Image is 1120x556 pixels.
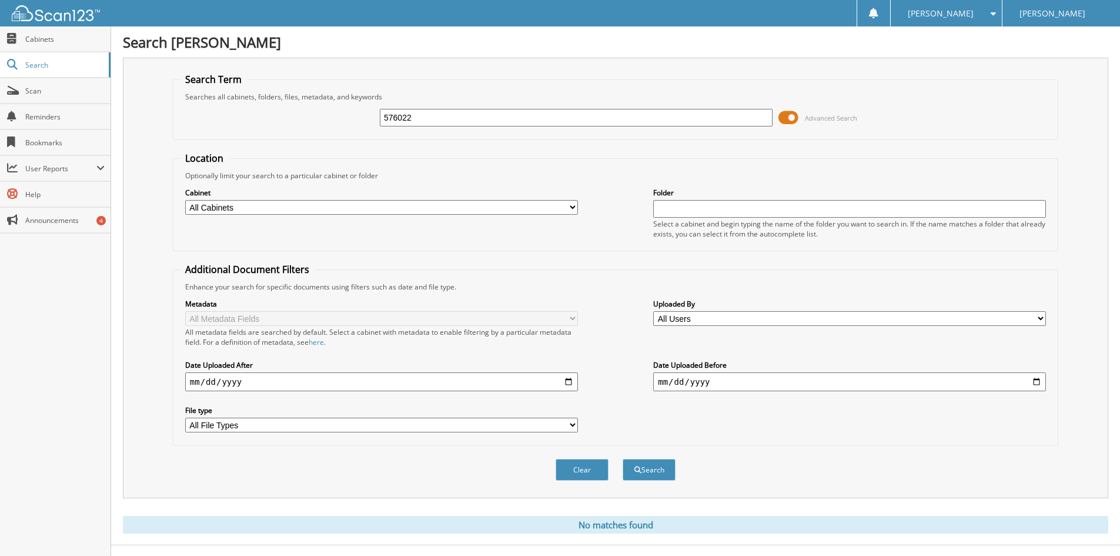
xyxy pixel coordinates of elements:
div: Enhance your search for specific documents using filters such as date and file type. [179,282,1052,292]
span: Help [25,189,105,199]
label: Uploaded By [653,299,1046,309]
span: Reminders [25,112,105,122]
span: Search [25,60,103,70]
label: Folder [653,188,1046,198]
div: Select a cabinet and begin typing the name of the folder you want to search in. If the name match... [653,219,1046,239]
span: Announcements [25,215,105,225]
div: All metadata fields are searched by default. Select a cabinet with metadata to enable filtering b... [185,327,578,347]
h1: Search [PERSON_NAME] [123,32,1108,52]
label: File type [185,405,578,415]
label: Metadata [185,299,578,309]
span: [PERSON_NAME] [1019,10,1085,17]
label: Date Uploaded Before [653,360,1046,370]
div: 4 [96,216,106,225]
span: Scan [25,86,105,96]
span: Advanced Search [805,114,857,122]
span: Bookmarks [25,138,105,148]
div: Searches all cabinets, folders, files, metadata, and keywords [179,92,1052,102]
a: here [309,337,324,347]
button: Search [623,459,676,481]
label: Cabinet [185,188,578,198]
span: User Reports [25,164,96,174]
div: No matches found [123,516,1108,534]
img: scan123-logo-white.svg [12,5,100,21]
input: end [653,372,1046,391]
span: Cabinets [25,34,105,44]
label: Date Uploaded After [185,360,578,370]
button: Clear [556,459,609,481]
input: start [185,372,578,391]
legend: Location [179,152,229,165]
div: Optionally limit your search to a particular cabinet or folder [179,171,1052,181]
legend: Additional Document Filters [179,263,315,276]
legend: Search Term [179,73,248,86]
span: [PERSON_NAME] [908,10,974,17]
